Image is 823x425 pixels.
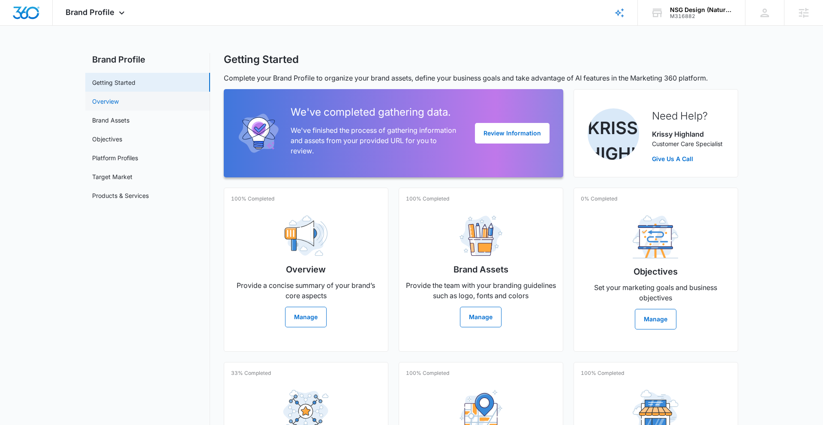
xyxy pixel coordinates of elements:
[285,307,327,327] button: Manage
[652,129,723,139] p: Krissy Highland
[224,73,738,83] p: Complete your Brand Profile to organize your brand assets, define your business goals and take ad...
[652,139,723,148] p: Customer Care Specialist
[460,307,502,327] button: Manage
[634,265,678,278] h2: Objectives
[92,97,119,106] a: Overview
[581,195,617,203] p: 0% Completed
[670,13,733,19] div: account id
[224,53,299,66] h1: Getting Started
[92,172,132,181] a: Target Market
[92,135,122,144] a: Objectives
[406,195,449,203] p: 100% Completed
[92,78,135,87] a: Getting Started
[454,263,508,276] h2: Brand Assets
[670,6,733,13] div: account name
[231,195,274,203] p: 100% Completed
[635,309,676,329] button: Manage
[224,188,388,352] a: 100% CompletedOverviewProvide a concise summary of your brand’s core aspectsManage
[85,53,210,66] h2: Brand Profile
[475,123,550,144] button: Review Information
[406,369,449,377] p: 100% Completed
[406,280,556,301] p: Provide the team with your branding guidelines such as logo, fonts and colors
[399,188,563,352] a: 100% CompletedBrand AssetsProvide the team with your branding guidelines such as logo, fonts and ...
[231,280,381,301] p: Provide a concise summary of your brand’s core aspects
[588,108,639,160] img: Krissy Highland
[574,188,738,352] a: 0% CompletedObjectivesSet your marketing goals and business objectivesManage
[291,125,461,156] p: We've finished the process of gathering information and assets from your provided URL for you to ...
[291,105,461,120] h2: We've completed gathering data.
[652,108,723,124] h2: Need Help?
[92,116,129,125] a: Brand Assets
[286,263,326,276] h2: Overview
[66,8,114,17] span: Brand Profile
[92,153,138,162] a: Platform Profiles
[231,369,271,377] p: 33% Completed
[652,154,723,163] a: Give Us A Call
[92,191,149,200] a: Products & Services
[581,369,624,377] p: 100% Completed
[581,282,731,303] p: Set your marketing goals and business objectives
